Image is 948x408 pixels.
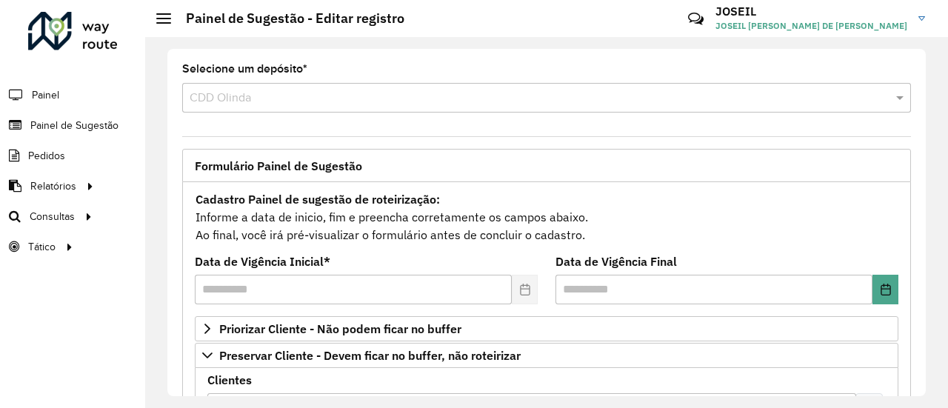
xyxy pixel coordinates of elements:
strong: Cadastro Painel de sugestão de roteirização: [196,192,440,207]
label: Data de Vigência Inicial [195,253,330,270]
span: Consultas [30,209,75,224]
span: Painel de Sugestão [30,118,118,133]
h3: JOSEIL [715,4,907,19]
span: JOSEIL [PERSON_NAME] DE [PERSON_NAME] [715,19,907,33]
span: Painel [32,87,59,103]
button: Choose Date [872,275,898,304]
h2: Painel de Sugestão - Editar registro [171,10,404,27]
span: Tático [28,239,56,255]
a: Preservar Cliente - Devem ficar no buffer, não roteirizar [195,343,898,368]
span: Relatórios [30,178,76,194]
div: Informe a data de inicio, fim e preencha corretamente os campos abaixo. Ao final, você irá pré-vi... [195,190,898,244]
label: Selecione um depósito [182,60,307,78]
span: Preservar Cliente - Devem ficar no buffer, não roteirizar [219,350,521,361]
span: Pedidos [28,148,65,164]
label: Clientes [207,371,252,389]
span: Formulário Painel de Sugestão [195,160,362,172]
label: Data de Vigência Final [555,253,677,270]
span: Priorizar Cliente - Não podem ficar no buffer [219,323,461,335]
a: Contato Rápido [680,3,712,35]
a: Priorizar Cliente - Não podem ficar no buffer [195,316,898,341]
